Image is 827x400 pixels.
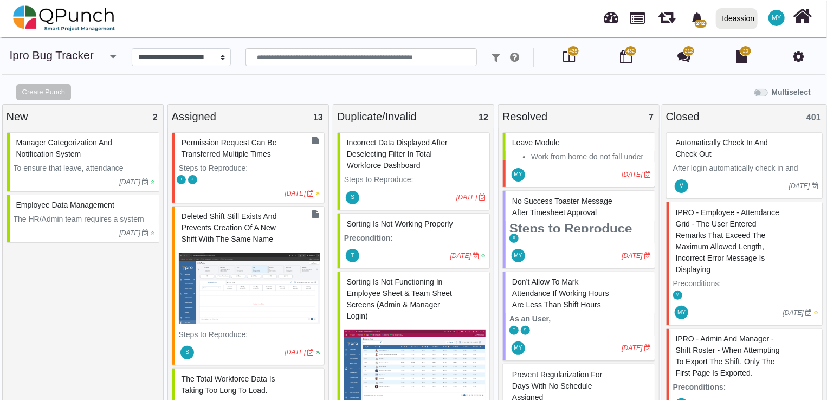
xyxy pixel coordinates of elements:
svg: bell fill [692,12,703,24]
span: 435 [569,48,577,55]
span: Mohammed Yakub Raza Khan A [675,306,688,319]
strong: Steps to Reproduce [509,221,632,236]
i: Punch Discussion [677,50,690,63]
span: J [191,178,193,182]
span: Thalha [509,326,519,335]
span: MY [772,15,781,21]
i: [DATE] [622,344,643,352]
span: 212 [685,48,693,55]
span: Selvarani [521,326,530,335]
i: [DATE] [450,252,471,260]
i: Document Task [312,210,319,218]
a: ipro Bug Tracker [10,49,94,61]
span: Mohammed Yakub Raza Khan A [512,249,525,262]
div: Assigned [172,108,325,125]
span: #61083 [676,334,780,377]
i: Lowest [316,349,320,356]
span: T [180,178,183,182]
div: Closed [666,108,823,125]
p: Steps to Reproduce: [179,329,320,340]
span: #71612 [182,138,277,158]
p: The HR/Admin team requires a system that ensures that employee records remain accurate and up-to-... [14,214,155,305]
i: Board [563,50,575,63]
i: Medium [814,309,818,316]
div: New [7,108,159,125]
i: [DATE] [285,349,306,356]
span: #61247 [182,375,275,395]
i: Low [481,253,486,259]
p: Preconditions: [673,278,818,289]
i: Document Library [736,50,747,63]
i: Due Date [644,253,651,259]
i: Due Date [142,179,148,185]
span: S [513,236,515,240]
a: MY [762,1,791,35]
span: Mohammed Yakub Raza Khan A [512,168,525,182]
div: Duplicate/Invalid [337,108,490,125]
span: T [513,328,515,332]
span: MY [514,345,522,351]
span: Selvarani [346,191,359,204]
span: 242 [695,20,706,28]
li: Work from home do not fall under leave type. It should be removed from all leave section and ment... [531,151,651,197]
i: Due Date [479,194,486,201]
span: MY [514,253,522,259]
span: #77124 [347,278,452,320]
i: Low [151,179,155,185]
span: 20 [743,48,748,55]
p: After login automatically check in and check out [673,163,818,185]
i: [DATE] [622,171,643,178]
span: #61256 [676,208,779,274]
i: [DATE] [783,309,804,317]
span: MY [677,310,686,315]
span: T [351,253,354,259]
span: Dashboard [604,7,619,23]
span: Iteration [658,5,675,23]
i: [DATE] [789,182,810,190]
span: 401 [806,113,821,122]
i: Due Date [812,183,818,189]
span: Projects [630,7,645,24]
strong: Preconditions: [673,383,726,391]
img: qpunch-sp.fa6292f.png [13,2,115,35]
i: Due Date [806,309,812,316]
a: Ideassion [711,1,762,36]
span: Thalha [346,249,359,262]
span: Mohammed Yakub Raza Khan A [512,341,525,355]
span: S [351,195,355,200]
img: 9fbedff4-65f7-4939-bece-a355706be999.png [179,248,320,329]
span: Thalha [177,175,186,184]
i: [DATE] [622,252,643,260]
span: 12 [479,113,488,122]
span: 7 [649,113,654,122]
span: V [676,293,679,297]
span: Selvarani [509,234,519,243]
span: Selvarani [180,346,194,359]
span: Mohammed Yakub Raza Khan A [768,10,785,26]
i: [DATE] [285,190,306,197]
span: #45592 [676,138,768,158]
span: #81602 [512,278,609,309]
span: V [680,183,683,189]
button: Create Punch [16,84,71,100]
span: #73683 [512,138,560,147]
i: Due Date [142,230,148,236]
i: Due Date [644,345,651,351]
span: #81594 [512,197,612,217]
i: Calendar [621,50,632,63]
i: Due Date [307,190,314,197]
i: Due Date [307,349,314,356]
i: e.g: punch or !ticket or &Type or #Status or @username or $priority or *iteration or ^additionalf... [510,52,519,63]
b: Multiselect [772,88,811,96]
span: 2 [153,113,158,122]
span: MY [514,172,522,177]
span: #71608 [182,212,277,243]
i: Home [793,6,812,27]
p: To ensure that leave, attendance regularization, and timesheet requests are routed to the appropr... [14,163,155,242]
p: Steps to Reproduce: [344,174,486,185]
i: Low [151,230,155,236]
strong: As an User, [509,314,551,323]
span: 13 [313,113,323,122]
span: #64923 [16,201,114,209]
div: Ideassion [722,9,755,28]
